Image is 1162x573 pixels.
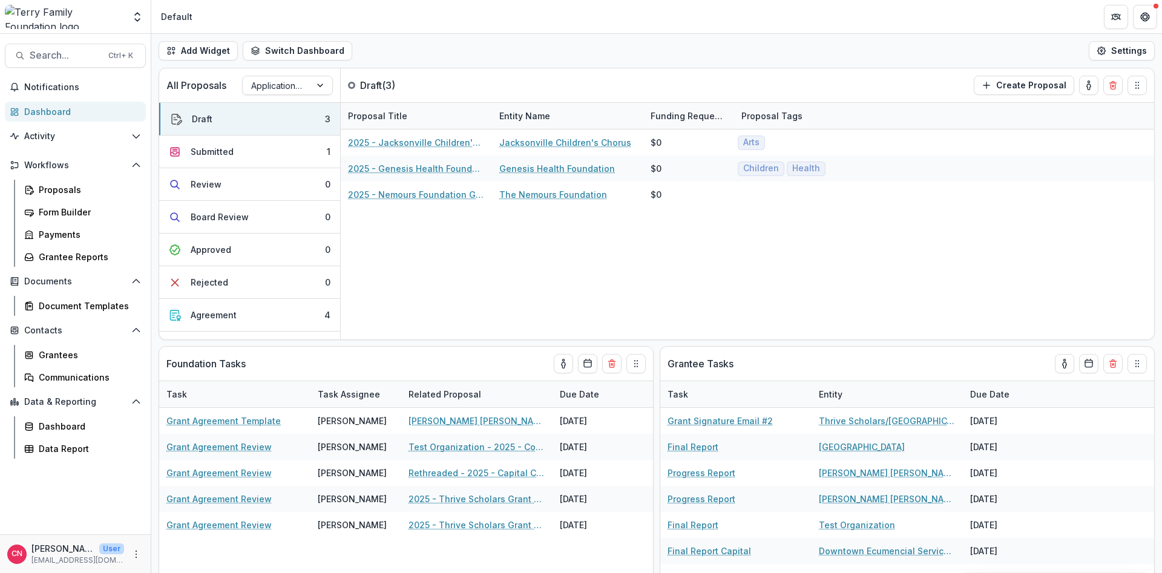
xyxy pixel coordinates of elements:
[159,234,340,266] button: Approved0
[819,519,895,531] a: Test Organization
[161,10,192,23] div: Default
[348,136,485,149] a: 2025 - Jacksonville Children's Chorus - General Operating Support
[192,113,212,125] div: Draft
[963,538,1054,564] div: [DATE]
[325,113,330,125] div: 3
[159,388,194,401] div: Task
[5,156,146,175] button: Open Workflows
[166,467,272,479] a: Grant Agreement Review
[19,224,146,244] a: Payments
[19,367,146,387] a: Communications
[166,493,272,505] a: Grant Agreement Review
[24,105,136,118] div: Dashboard
[401,381,553,407] div: Related Proposal
[5,272,146,291] button: Open Documents
[812,381,963,407] div: Entity
[191,178,222,191] div: Review
[963,434,1054,460] div: [DATE]
[106,49,136,62] div: Ctrl + K
[19,439,146,459] a: Data Report
[129,5,146,29] button: Open entity switcher
[159,381,310,407] div: Task
[553,408,643,434] div: [DATE]
[401,388,488,401] div: Related Proposal
[963,381,1054,407] div: Due Date
[734,103,885,129] div: Proposal Tags
[39,228,136,241] div: Payments
[499,162,615,175] a: Genesis Health Foundation
[651,188,661,201] div: $0
[24,131,126,142] span: Activity
[31,542,94,555] p: [PERSON_NAME]
[30,50,101,61] span: Search...
[1103,76,1123,95] button: Delete card
[5,321,146,340] button: Open Contacts
[743,137,760,148] span: Arts
[553,388,606,401] div: Due Date
[743,163,779,174] span: Children
[1103,354,1123,373] button: Delete card
[554,354,573,373] button: toggle-assigned-to-me
[19,202,146,222] a: Form Builder
[660,381,812,407] div: Task
[24,82,141,93] span: Notifications
[166,78,226,93] p: All Proposals
[1128,354,1147,373] button: Drag
[159,299,340,332] button: Agreement4
[191,243,231,256] div: Approved
[39,420,136,433] div: Dashboard
[19,247,146,267] a: Grantee Reports
[1079,76,1098,95] button: toggle-assigned-to-me
[191,145,234,158] div: Submitted
[11,550,22,558] div: Carol Nieves
[191,309,237,321] div: Agreement
[360,78,451,93] p: Draft ( 3 )
[492,110,557,122] div: Entity Name
[553,434,643,460] div: [DATE]
[668,467,735,479] a: Progress Report
[166,414,281,427] a: Grant Agreement Template
[325,211,330,223] div: 0
[668,356,734,371] p: Grantee Tasks
[39,183,136,196] div: Proposals
[819,493,956,505] a: [PERSON_NAME] [PERSON_NAME] Fund Foundation
[812,388,850,401] div: Entity
[626,354,646,373] button: Drag
[409,493,545,505] a: 2025 - Thrive Scholars Grant Application Form - Program or Project
[166,440,272,453] a: Grant Agreement Review
[39,300,136,312] div: Document Templates
[318,414,387,427] div: [PERSON_NAME]
[409,440,545,453] a: Test Organization - 2025 - Communication Guidelines
[341,110,415,122] div: Proposal Title
[963,388,1017,401] div: Due Date
[1055,354,1074,373] button: toggle-assigned-to-me
[660,388,695,401] div: Task
[492,103,643,129] div: Entity Name
[409,414,545,427] a: [PERSON_NAME] [PERSON_NAME] Fund Foundation - 2025 - Grant Application Form - Program or Project
[499,188,607,201] a: The Nemours Foundation
[39,206,136,218] div: Form Builder
[819,440,905,453] a: [GEOGRAPHIC_DATA]
[651,162,661,175] div: $0
[24,160,126,171] span: Workflows
[318,467,387,479] div: [PERSON_NAME]
[963,486,1054,512] div: [DATE]
[19,345,146,365] a: Grantees
[341,103,492,129] div: Proposal Title
[39,371,136,384] div: Communications
[39,250,136,263] div: Grantee Reports
[668,519,718,531] a: Final Report
[156,8,197,25] nav: breadcrumb
[310,381,401,407] div: Task Assignee
[499,136,631,149] a: Jacksonville Children's Chorus
[318,519,387,531] div: [PERSON_NAME]
[191,276,228,289] div: Rejected
[409,519,545,531] a: 2025 - Thrive Scholars Grant Application Form - Program or Project
[409,467,545,479] a: Rethreaded - 2025 - Capital Campaign/Endowment Application
[325,243,330,256] div: 0
[792,163,820,174] span: Health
